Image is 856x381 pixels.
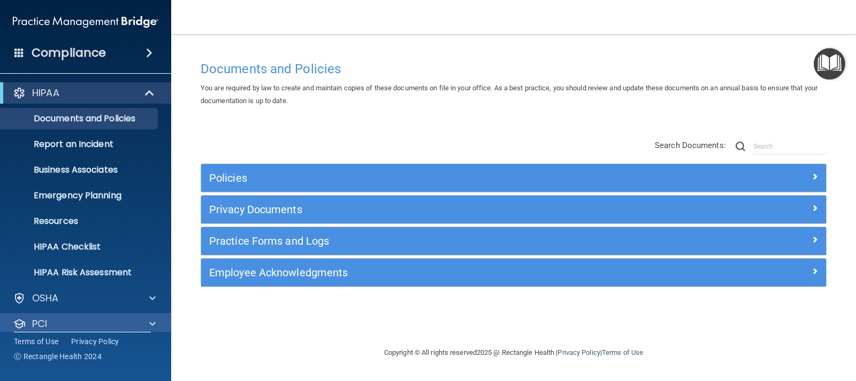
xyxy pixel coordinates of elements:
a: OSHA [13,292,156,305]
h4: Compliance [32,45,106,60]
p: OSHA [32,292,59,305]
span: Search Documents: [655,141,726,150]
a: Privacy Policy [71,336,119,347]
span: Ⓒ Rectangle Health 2024 [14,351,102,362]
p: HIPAA Checklist [7,242,153,252]
p: Business Associates [7,165,153,175]
a: PCI [13,317,156,330]
p: PCI [32,317,47,330]
p: HIPAA [32,87,59,99]
a: Privacy Policy [557,348,600,356]
p: Emergency Planning [7,190,153,201]
span: You are required by law to create and maintain copies of these documents on file in your office. ... [201,84,817,105]
a: Privacy Documents [209,201,818,218]
h5: Privacy Documents [209,204,662,215]
button: Open Resource Center [814,48,845,80]
a: Policies [209,169,818,186]
a: Employee Acknowledgments [209,264,818,281]
p: Report an Incident [7,139,153,150]
img: PMB logo [13,11,158,33]
h5: Policies [209,172,662,184]
p: Documents and Policies [7,113,153,124]
p: HIPAA Risk Assessment [7,267,153,278]
h4: Documents and Policies [201,62,827,76]
a: HIPAA [13,87,155,99]
iframe: Drift Widget Chat Controller [671,320,843,362]
div: Copyright © All rights reserved 2025 @ Rectangle Health | | [318,336,709,370]
input: Search [753,138,827,154]
h5: Employee Acknowledgments [209,267,662,278]
h5: Practice Forms and Logs [209,235,662,247]
img: ic-search.3b580494.png [736,142,745,151]
p: Resources [7,216,153,227]
a: Terms of Use [602,348,643,356]
a: Terms of Use [14,336,58,347]
a: Practice Forms and Logs [209,232,818,250]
